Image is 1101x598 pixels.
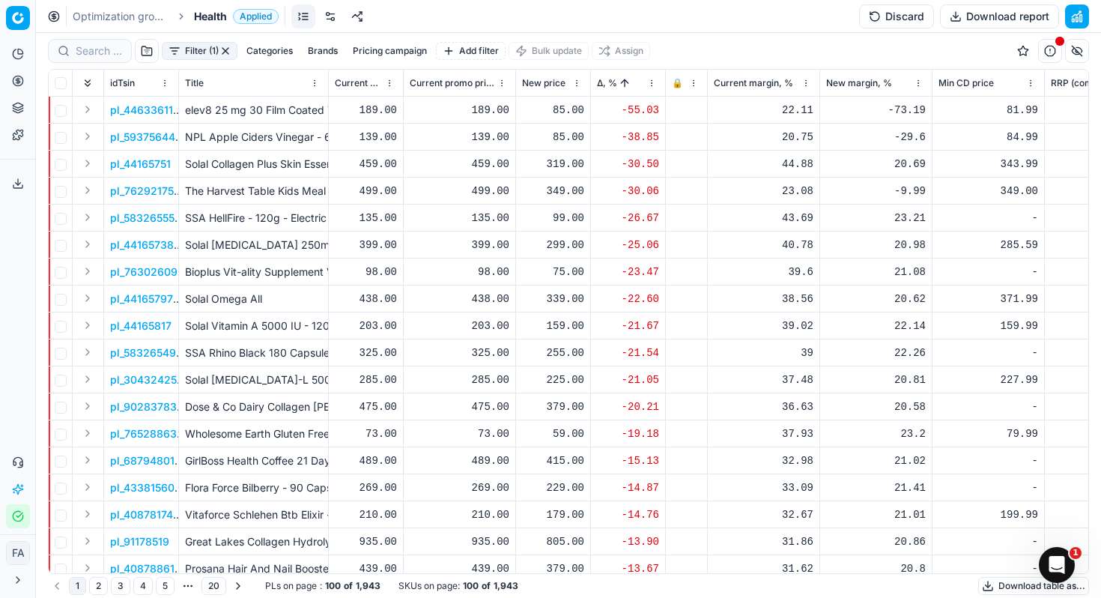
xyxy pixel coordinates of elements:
div: -20.21 [597,399,659,414]
button: Assign [592,42,650,60]
div: - [938,453,1038,468]
p: Flora Force Bilberry - 90 Capsules [185,480,322,495]
div: 399.00 [335,238,397,253]
span: New margin, % [826,77,892,89]
div: 203.00 [410,318,509,333]
button: pl_30432425 [110,372,177,387]
button: Download table as... [978,577,1089,595]
p: pl_58326555 [110,211,175,226]
button: Download report [940,4,1059,28]
div: 499.00 [335,184,397,199]
button: Expand [79,154,97,172]
p: SSA HellFire - 120g - Electric Blueberry [185,211,322,226]
div: 20.69 [826,157,926,172]
div: 20.62 [826,292,926,306]
div: 139.00 [335,130,397,145]
div: -73.19 [826,103,926,118]
div: : [265,580,380,592]
button: pl_59375644 [110,130,175,145]
button: pl_40878861 [110,561,175,576]
button: 4 [133,577,153,595]
div: 343.99 [938,157,1038,172]
div: 23.2 [826,426,926,441]
div: 84.99 [938,130,1038,145]
button: Brands [302,42,344,60]
div: 20.98 [826,238,926,253]
div: 135.00 [335,211,397,226]
button: pl_91178519 [110,534,169,549]
div: 20.86 [826,534,926,549]
div: 85.00 [522,130,584,145]
p: Wholesome Earth Gluten Free Steel Cut Oats 500g [185,426,322,441]
strong: 1,943 [356,580,380,592]
div: 229.00 [522,480,584,495]
p: Bioplus Vit-ality Supplement Vitamin B6 and B12 Capsules - 30 Capsules [185,265,322,280]
span: Min CD price [938,77,994,89]
span: HealthApplied [194,9,279,24]
div: -21.54 [597,345,659,360]
p: Great Lakes Collagen Hydrolysate [185,534,322,549]
span: Current margin, % [714,77,793,89]
button: Expand [79,397,97,415]
p: Solal Vitamin A 5000 IU - 120s [185,318,322,333]
span: 🔒 [672,77,683,89]
button: Expand [79,289,97,307]
button: Expand [79,559,97,577]
div: -22.60 [597,292,659,306]
div: 210.00 [335,507,397,522]
div: 439.00 [335,561,397,576]
div: 269.00 [335,480,397,495]
div: 21.02 [826,453,926,468]
button: Bulk update [509,42,589,60]
div: 31.62 [714,561,813,576]
p: NPL Apple Ciders Vinegar - 60 Capsules [185,130,322,145]
div: 438.00 [335,292,397,306]
button: Discard [859,4,934,28]
button: pl_44165751 [110,157,171,172]
button: 20 [201,577,226,595]
button: Pricing campaign [347,42,433,60]
iframe: Intercom live chat [1039,547,1075,583]
div: 39.6 [714,265,813,280]
button: 3 [111,577,130,595]
button: Go to next page [229,577,247,595]
button: Expand [79,316,97,334]
div: 349.00 [522,184,584,199]
p: pl_58326549 [110,345,176,360]
div: -21.67 [597,318,659,333]
button: Expand [79,235,97,253]
div: 20.8 [826,561,926,576]
button: FA [6,541,30,565]
div: 379.00 [522,561,584,576]
button: pl_76292175 [110,184,174,199]
div: -23.47 [597,265,659,280]
div: 20.58 [826,399,926,414]
div: -26.67 [597,211,659,226]
span: New price [522,77,565,89]
p: The Harvest Table Kids Meal Replacement Shake Dairy Free 550g [185,184,322,199]
div: 135.00 [410,211,509,226]
div: 32.98 [714,453,813,468]
button: Filter (1) [162,42,237,60]
button: pl_43381560 [110,480,175,495]
button: Expand [79,343,97,361]
input: Search by SKU or title [76,43,122,58]
div: 489.00 [410,453,509,468]
div: 22.11 [714,103,813,118]
div: - [938,345,1038,360]
p: pl_44165738 [110,238,174,253]
span: Title [185,77,204,89]
button: Expand [79,100,97,118]
div: 23.08 [714,184,813,199]
div: - [938,399,1038,414]
span: Current price [335,77,382,89]
div: - [938,211,1038,226]
div: 319.00 [522,157,584,172]
a: Optimization groups [73,9,169,24]
div: - [938,561,1038,576]
div: -13.90 [597,534,659,549]
div: 325.00 [335,345,397,360]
